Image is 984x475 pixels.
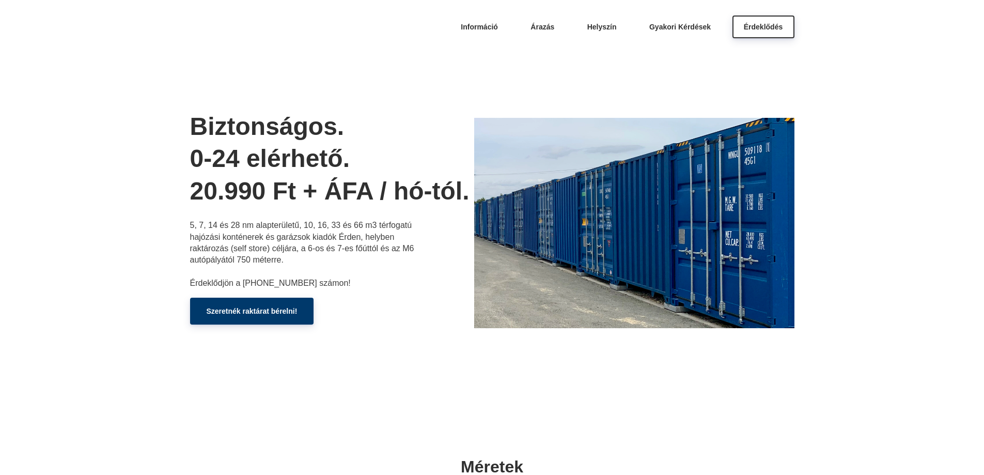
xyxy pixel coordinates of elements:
[190,220,417,289] p: 5, 7, 14 és 28 nm alapterületű, 10, 16, 33 és 66 m3 térfogatú hajózási konténerek és garázsok kia...
[744,23,783,31] span: Érdeklődés
[638,16,722,38] a: Gyakori Kérdések
[576,16,628,38] a: Helyszín
[587,23,617,31] span: Helyszín
[474,118,794,328] img: bozsisor.webp
[190,111,474,207] h1: Biztonságos. 0-24 elérhető. 20.990 Ft + ÁFA / hó-tól.
[207,307,298,315] span: Szeretnék raktárat bérelni!
[449,16,509,38] a: Információ
[461,23,498,31] span: Információ
[530,23,554,31] span: Árazás
[649,23,711,31] span: Gyakori Kérdések
[519,16,566,38] a: Árazás
[190,298,314,325] a: Szeretnék raktárat bérelni!
[732,16,794,38] a: Érdeklődés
